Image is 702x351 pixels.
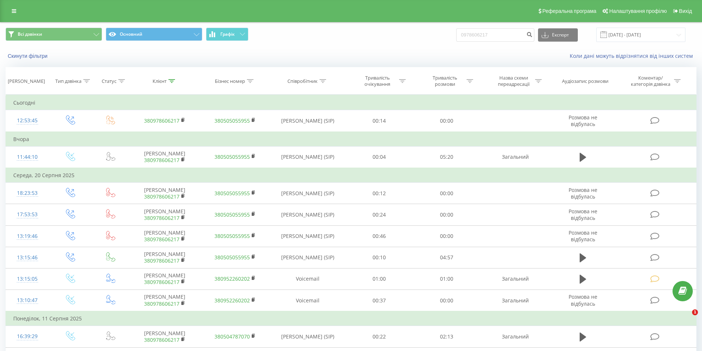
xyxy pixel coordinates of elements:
[214,153,250,160] a: 380505055955
[18,31,42,37] span: Всі дзвінки
[413,268,481,289] td: 01:00
[153,78,167,84] div: Клієнт
[214,275,250,282] a: 380952260202
[6,53,51,59] button: Скинути фільтри
[55,78,81,84] div: Тип дзвінка
[13,113,42,128] div: 12:53:45
[413,110,481,132] td: 00:00
[130,290,200,312] td: [PERSON_NAME]
[413,290,481,312] td: 00:00
[569,229,597,243] span: Розмова не відбулась
[346,204,413,225] td: 00:24
[480,268,550,289] td: Загальний
[102,78,116,84] div: Статус
[480,326,550,347] td: Загальний
[8,78,45,84] div: [PERSON_NAME]
[130,146,200,168] td: [PERSON_NAME]
[538,28,578,42] button: Експорт
[6,95,696,110] td: Сьогодні
[270,326,346,347] td: [PERSON_NAME] (SIP)
[144,193,179,200] a: 380978606217
[569,114,597,127] span: Розмова не відбулась
[214,190,250,197] a: 380505055955
[346,110,413,132] td: 00:14
[270,146,346,168] td: [PERSON_NAME] (SIP)
[270,204,346,225] td: [PERSON_NAME] (SIP)
[413,326,481,347] td: 02:13
[13,150,42,164] div: 11:44:10
[214,254,250,261] a: 380505055955
[480,290,550,312] td: Загальний
[130,225,200,247] td: [PERSON_NAME]
[130,247,200,268] td: [PERSON_NAME]
[144,278,179,285] a: 380978606217
[609,8,667,14] span: Налаштування профілю
[144,300,179,307] a: 380978606217
[562,78,608,84] div: Аудіозапис розмови
[346,290,413,312] td: 00:37
[413,225,481,247] td: 00:00
[413,146,481,168] td: 05:20
[214,297,250,304] a: 380952260202
[130,326,200,347] td: [PERSON_NAME]
[13,229,42,243] div: 13:19:46
[629,75,672,87] div: Коментар/категорія дзвінка
[144,214,179,221] a: 380978606217
[692,309,698,315] span: 1
[130,183,200,204] td: [PERSON_NAME]
[13,250,42,265] div: 13:15:46
[425,75,465,87] div: Тривалість розмови
[569,293,597,307] span: Розмова не відбулась
[144,117,179,124] a: 380978606217
[677,309,695,327] iframe: Intercom live chat
[270,290,346,312] td: Voicemail
[144,157,179,164] a: 380978606217
[13,272,42,286] div: 13:15:05
[569,208,597,221] span: Розмова не відбулась
[206,28,248,41] button: Графік
[270,268,346,289] td: Voicemail
[542,8,597,14] span: Реферальна програма
[413,247,481,268] td: 04:57
[215,78,245,84] div: Бізнес номер
[346,326,413,347] td: 00:22
[6,28,102,41] button: Всі дзвінки
[270,183,346,204] td: [PERSON_NAME] (SIP)
[144,236,179,243] a: 380978606217
[106,28,202,41] button: Основний
[130,268,200,289] td: [PERSON_NAME]
[413,204,481,225] td: 00:00
[679,8,692,14] span: Вихід
[144,336,179,343] a: 380978606217
[494,75,533,87] div: Назва схеми переадресації
[6,132,696,147] td: Вчора
[270,247,346,268] td: [PERSON_NAME] (SIP)
[346,146,413,168] td: 00:04
[570,52,696,59] a: Коли дані можуть відрізнятися вiд інших систем
[358,75,397,87] div: Тривалість очікування
[214,333,250,340] a: 380504787070
[6,168,696,183] td: Середа, 20 Серпня 2025
[13,293,42,308] div: 13:10:47
[270,225,346,247] td: [PERSON_NAME] (SIP)
[214,117,250,124] a: 380505055955
[13,186,42,200] div: 18:23:53
[220,32,235,37] span: Графік
[456,28,534,42] input: Пошук за номером
[214,211,250,218] a: 380505055955
[13,329,42,344] div: 16:39:29
[13,207,42,222] div: 17:53:53
[144,257,179,264] a: 380978606217
[130,204,200,225] td: [PERSON_NAME]
[346,247,413,268] td: 00:10
[6,311,696,326] td: Понеділок, 11 Серпня 2025
[480,146,550,168] td: Загальний
[346,225,413,247] td: 00:46
[287,78,318,84] div: Співробітник
[569,186,597,200] span: Розмова не відбулась
[214,232,250,239] a: 380505055955
[346,268,413,289] td: 01:00
[413,183,481,204] td: 00:00
[270,110,346,132] td: [PERSON_NAME] (SIP)
[346,183,413,204] td: 00:12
